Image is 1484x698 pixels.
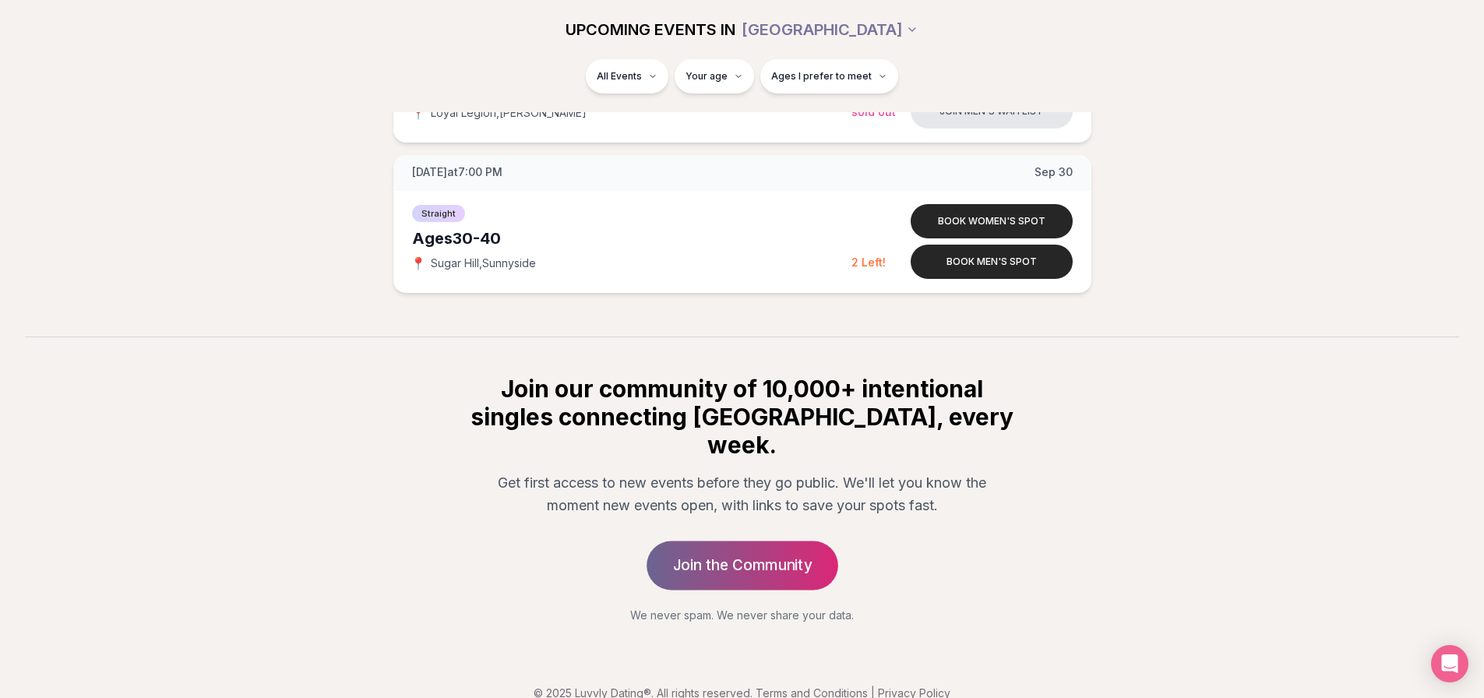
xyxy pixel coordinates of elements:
[911,245,1073,279] button: Book men's spot
[742,12,918,47] button: [GEOGRAPHIC_DATA]
[431,256,536,271] span: Sugar Hill , Sunnyside
[597,70,642,83] span: All Events
[771,70,872,83] span: Ages I prefer to meet
[468,375,1017,459] h2: Join our community of 10,000+ intentional singles connecting [GEOGRAPHIC_DATA], every week.
[468,608,1017,623] p: We never spam. We never share your data.
[686,70,728,83] span: Your age
[412,164,502,180] span: [DATE] at 7:00 PM
[1431,645,1468,682] div: Open Intercom Messenger
[566,19,735,41] span: UPCOMING EVENTS IN
[481,471,1004,517] p: Get first access to new events before they go public. We'll let you know the moment new events op...
[431,105,587,121] span: Loyal Legion , [PERSON_NAME]
[851,256,886,269] span: 2 Left!
[647,541,838,590] a: Join the Community
[412,205,465,222] span: Straight
[412,227,851,249] div: Ages 30-40
[586,59,668,93] button: All Events
[675,59,754,93] button: Your age
[412,257,425,270] span: 📍
[412,107,425,119] span: 📍
[911,204,1073,238] button: Book women's spot
[1035,164,1073,180] span: Sep 30
[760,59,898,93] button: Ages I prefer to meet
